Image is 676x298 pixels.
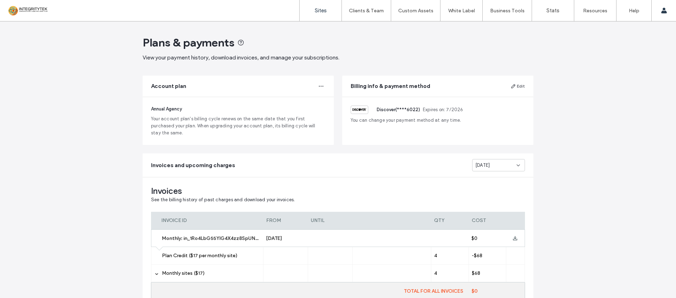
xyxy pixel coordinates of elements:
span: Help [16,5,31,11]
span: [DATE] [266,235,282,241]
span: You can change your payment method at any time. [351,117,525,124]
span: 4 [434,270,437,276]
span: INVOICE ID [162,217,187,223]
span: $0 [471,235,477,241]
span: $68 [472,270,480,276]
span: Account plan [151,82,186,90]
span: Plans & payments [143,36,234,50]
span: TOTAL FOR ALL INVOICES [404,288,463,294]
span: Expires on: 7 / 2026 [423,106,463,113]
span: QTY [434,217,444,223]
span: [DATE] [475,162,490,169]
span: -$68 [472,253,482,259]
label: Resources [583,8,607,14]
span: COST [472,217,486,223]
span: Billing info & payment method [351,82,430,90]
label: Help [629,8,639,14]
span: Invoices and upcoming charges [151,161,235,169]
span: Annual Agency [151,106,182,112]
span: Monthly sites ($17) [162,270,205,276]
span: View your payment history, download invoices, and manage your subscriptions. [143,54,339,61]
label: Stats [546,7,559,14]
span: Your account plan's billing cycle renews on the same date that you first purchased your plan. Whe... [151,115,325,137]
label: Clients & Team [349,8,384,14]
label: $0 [469,288,525,294]
label: Custom Assets [398,8,433,14]
span: Invoices [151,186,525,196]
span: UNTIL [311,217,325,223]
span: FROM [266,217,281,223]
span: See the billing history of past charges and download your invoices. [151,197,295,202]
label: Sites [315,7,327,14]
span: Plan Credit ($17 per monthly site) [162,253,237,259]
span: Discover (**** 6022 ) [377,106,420,113]
button: Edit [511,82,525,90]
span: 4 [434,253,437,259]
label: White Label [448,8,475,14]
span: Monthly: in_1Ro4LbG55YlG4X4zz8SpUN9h [162,235,261,241]
label: Business Tools [490,8,525,14]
